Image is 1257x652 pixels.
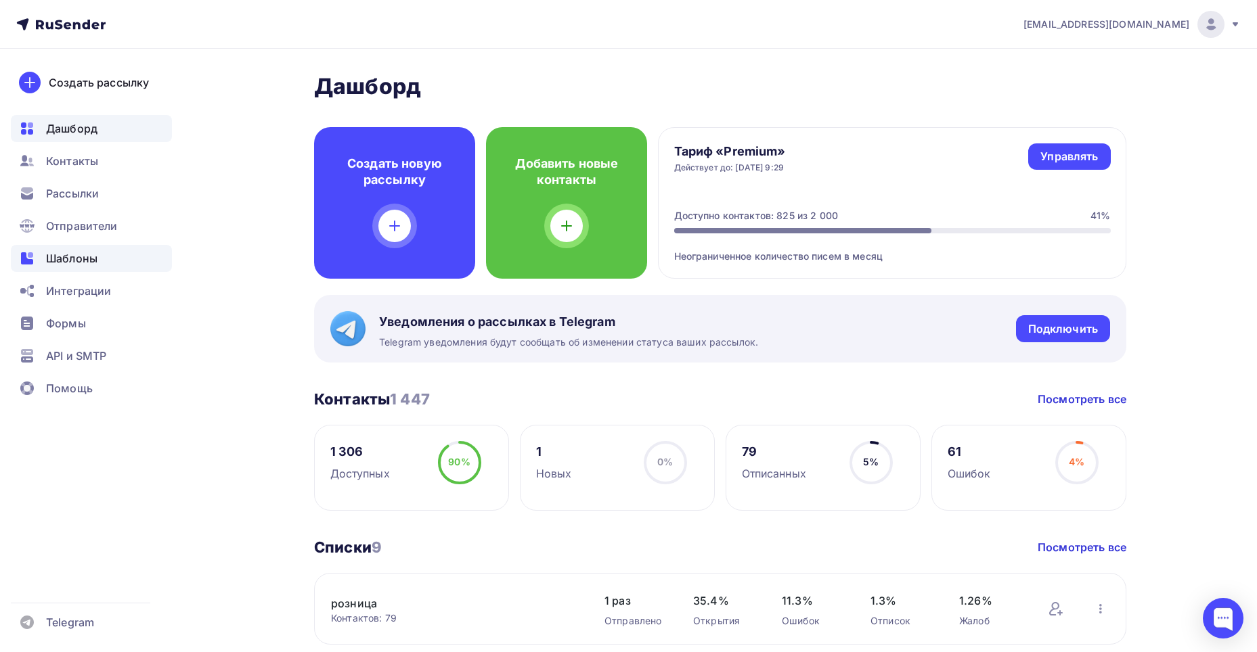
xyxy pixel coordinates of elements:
[959,592,1021,609] span: 1.26%
[742,465,806,482] div: Отписанных
[379,335,758,349] span: Telegram уведомления будут сообщать об изменении статуса ваших рассылок.
[674,233,1111,263] div: Неограниченное количество писем в месяц
[46,348,106,364] span: API и SMTP
[674,209,838,223] div: Доступно контактов: 825 из 2 000
[46,185,99,202] span: Рассылки
[314,538,382,557] h3: Списки
[657,456,673,467] span: 0%
[372,538,382,556] span: 9
[46,218,118,234] span: Отправители
[330,444,390,460] div: 1 306
[46,153,98,169] span: Контакты
[11,310,172,337] a: Формы
[49,74,149,91] div: Создать рассылку
[331,595,561,611] a: розница
[448,456,470,467] span: 90%
[674,143,786,160] h4: Тариф «Premium»
[782,592,843,609] span: 11.3%
[11,245,172,272] a: Шаблоны
[11,212,172,239] a: Отправители
[674,162,786,173] div: Действует до: [DATE] 9:29
[314,390,430,409] h3: Контакты
[870,592,932,609] span: 1.3%
[331,611,577,625] div: Контактов: 79
[46,283,111,299] span: Интеграции
[46,250,97,266] span: Шаблоны
[536,444,572,460] div: 1
[742,444,806,460] div: 79
[314,73,1126,100] h2: Дашборд
[390,390,430,408] span: 1 447
[693,592,755,609] span: 35.4%
[536,465,572,482] div: Новых
[11,147,172,174] a: Контакты
[870,614,932,628] div: Отписок
[46,380,93,396] span: Помощь
[1069,456,1084,467] span: 4%
[11,180,172,207] a: Рассылки
[336,156,454,188] h4: Создать новую рассылку
[948,465,991,482] div: Ошибок
[1090,209,1110,223] div: 41%
[1040,149,1098,164] div: Управлять
[46,120,97,137] span: Дашборд
[604,592,666,609] span: 1 раз
[948,444,991,460] div: 61
[1038,391,1126,407] a: Посмотреть все
[11,115,172,142] a: Дашборд
[693,614,755,628] div: Открытия
[959,614,1021,628] div: Жалоб
[46,315,86,331] span: Формы
[46,614,94,630] span: Telegram
[379,314,758,330] span: Уведомления о рассылках в Telegram
[1028,321,1098,337] div: Подключить
[604,614,666,628] div: Отправлено
[330,465,390,482] div: Доступных
[508,156,625,188] h4: Добавить новые контакты
[1038,539,1126,555] a: Посмотреть все
[863,456,879,467] span: 5%
[782,614,843,628] div: Ошибок
[1023,11,1241,38] a: [EMAIL_ADDRESS][DOMAIN_NAME]
[1023,18,1189,31] span: [EMAIL_ADDRESS][DOMAIN_NAME]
